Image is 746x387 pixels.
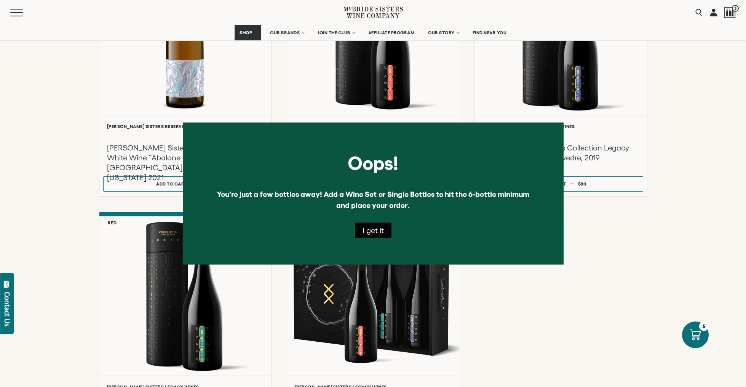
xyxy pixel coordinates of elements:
[699,321,709,331] div: 5
[318,30,350,35] span: JOIN THE CLUB
[428,30,455,35] span: OUR STORY
[468,25,512,40] a: FIND NEAR YOU
[10,9,38,16] button: Mobile Menu Trigger
[368,30,415,35] span: AFFILIATE PROGRAM
[107,124,264,129] h6: [PERSON_NAME] Sisters Reserve Wines
[107,143,264,182] h3: [PERSON_NAME] Sisters Collection Reserve White Wine “Abalone or Pāua?” [GEOGRAPHIC_DATA][PERSON_N...
[265,25,309,40] a: OUR BRANDS
[270,30,300,35] span: OUR BRANDS
[423,25,464,40] a: OUR STORY
[209,189,537,211] li: You're just a few bottles away! Add a Wine Set or Single Bottles to hit the 6-bottle minimum and ...
[732,5,739,12] span: 3
[108,220,117,225] h6: Red
[103,176,267,192] button: Add to cart $49.99
[235,25,261,40] a: SHOP
[3,292,11,326] div: Contact Us
[156,178,187,189] div: Add to cart
[313,25,359,40] a: JOIN THE CLUB
[363,25,420,40] a: AFFILIATE PROGRAM
[355,222,391,238] button: I get it
[209,149,537,178] div: Oops!
[240,30,252,35] span: SHOP
[473,30,507,35] span: FIND NEAR YOU
[578,181,586,186] span: $80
